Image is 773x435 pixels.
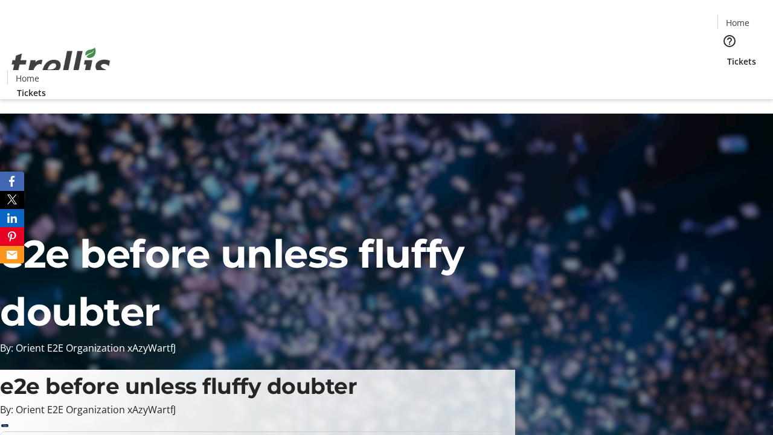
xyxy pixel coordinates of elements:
button: Cart [717,68,742,92]
button: Help [717,29,742,53]
span: Tickets [727,55,756,68]
img: Orient E2E Organization xAzyWartfJ's Logo [7,34,115,95]
span: Tickets [17,86,46,99]
a: Home [718,16,757,29]
a: Home [8,72,47,85]
a: Tickets [717,55,766,68]
span: Home [726,16,749,29]
a: Tickets [7,86,56,99]
span: Home [16,72,39,85]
